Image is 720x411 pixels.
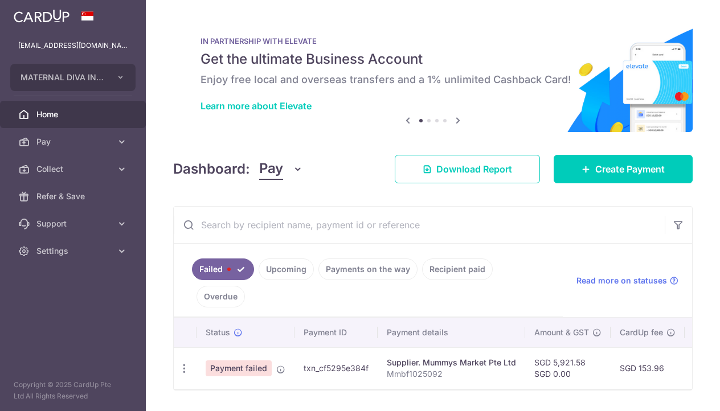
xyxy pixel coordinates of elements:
button: MATERNAL DIVA INC PTE. LTD. [10,64,136,91]
span: Settings [36,245,112,257]
a: Payments on the way [318,258,418,280]
th: Payment details [378,318,525,347]
span: Pay [36,136,112,147]
td: SGD 5,921.58 SGD 0.00 [525,347,611,389]
h4: Dashboard: [173,159,250,179]
td: SGD 153.96 [611,347,685,389]
span: Read more on statuses [576,275,667,286]
span: Status [206,327,230,338]
a: Failed [192,258,254,280]
span: Home [36,109,112,120]
p: IN PARTNERSHIP WITH ELEVATE [201,36,665,46]
a: Overdue [197,286,245,307]
a: Upcoming [259,258,314,280]
img: CardUp [14,9,69,23]
span: Support [36,218,112,229]
p: [EMAIL_ADDRESS][DOMAIN_NAME] [18,40,128,51]
h5: Get the ultimate Business Account [201,50,665,68]
span: Collect [36,163,112,175]
img: Renovation banner [173,18,693,132]
a: Recipient paid [422,258,493,280]
th: Payment ID [294,318,378,347]
h6: Enjoy free local and overseas transfers and a 1% unlimited Cashback Card! [201,73,665,87]
a: Download Report [395,155,540,183]
span: Download Report [436,162,512,176]
button: Pay [259,158,303,180]
span: CardUp fee [620,327,663,338]
input: Search by recipient name, payment id or reference [174,207,665,243]
a: Read more on statuses [576,275,678,286]
span: Refer & Save [36,191,112,202]
td: txn_cf5295e384f [294,347,378,389]
p: Mmbf1025092 [387,368,516,380]
a: Learn more about Elevate [201,100,312,112]
span: Create Payment [595,162,665,176]
span: Amount & GST [534,327,589,338]
a: Create Payment [554,155,693,183]
span: MATERNAL DIVA INC PTE. LTD. [21,72,105,83]
div: Supplier. Mummys Market Pte Ltd [387,357,516,368]
span: Payment failed [206,360,272,376]
span: Pay [259,158,283,180]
